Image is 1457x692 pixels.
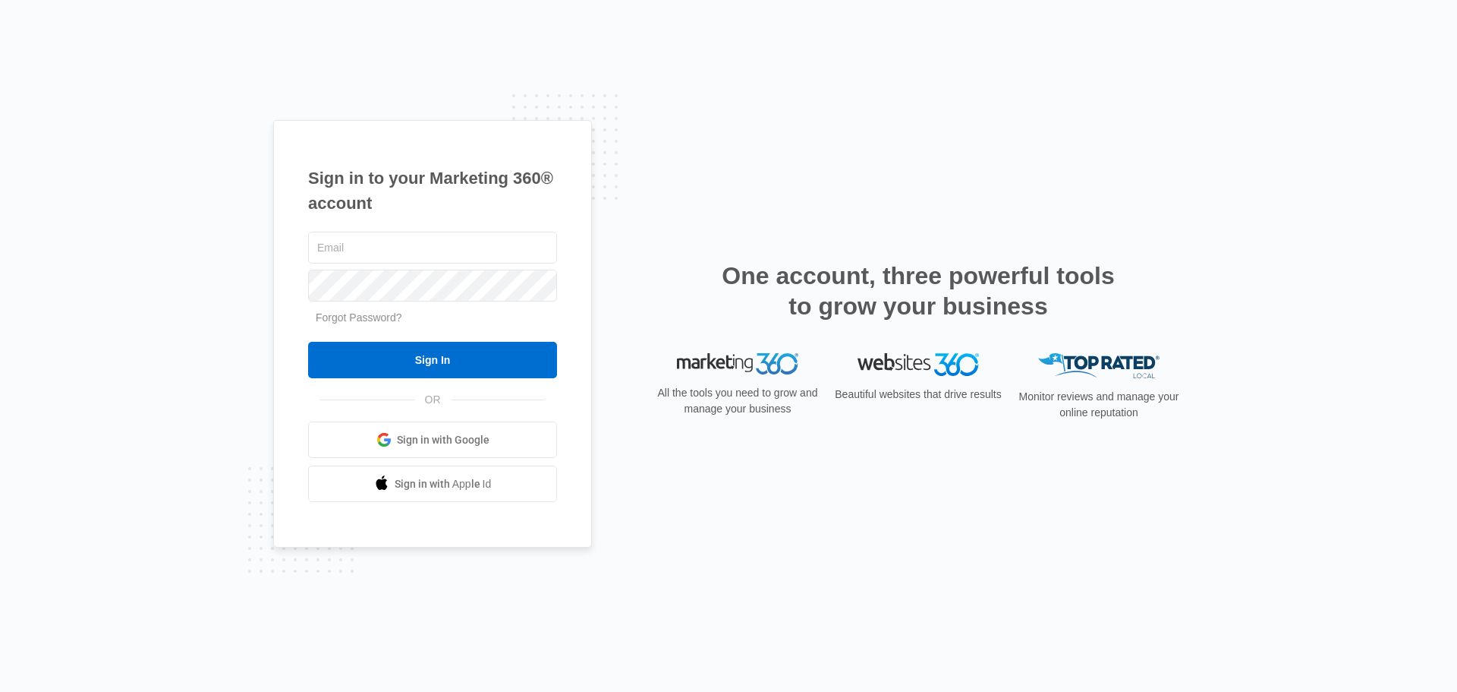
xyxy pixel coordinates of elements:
[308,166,557,216] h1: Sign in to your Marketing 360® account
[308,466,557,502] a: Sign in with Apple Id
[677,353,798,374] img: Marketing 360
[308,232,557,264] input: Email
[308,422,557,458] a: Sign in with Google
[308,342,557,378] input: Sign In
[653,385,823,417] p: All the tools you need to grow and manage your business
[414,392,452,408] span: OR
[717,261,1119,321] h2: One account, three powerful tools to grow your business
[397,432,489,448] span: Sign in with Google
[1038,353,1160,378] img: Top Rated Local
[316,311,402,324] a: Forgot Password?
[395,476,492,492] span: Sign in with Apple Id
[858,353,979,375] img: Websites 360
[1014,389,1184,421] p: Monitor reviews and manage your online reputation
[833,387,1003,403] p: Beautiful websites that drive results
